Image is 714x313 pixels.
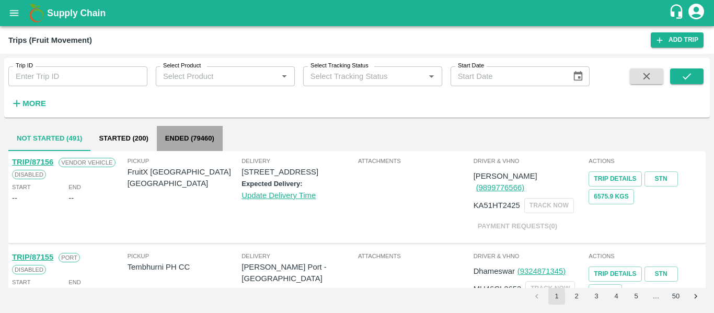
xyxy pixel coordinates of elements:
[589,189,634,204] button: 6575.9 Kgs
[644,171,678,187] a: STN
[8,126,90,151] button: Not Started (491)
[589,266,641,282] a: Trip Details
[474,200,520,211] p: KA51HT2425
[474,267,515,275] span: Dhameswar
[128,251,242,261] span: Pickup
[12,158,53,166] a: TRIP/87156
[16,62,33,70] label: Trip ID
[163,62,201,70] label: Select Product
[458,62,484,70] label: Start Date
[241,180,302,188] label: Expected Delivery:
[474,156,587,166] span: Driver & VHNo
[241,191,316,200] a: Update Delivery Time
[241,261,356,285] p: [PERSON_NAME] Port - [GEOGRAPHIC_DATA]
[12,182,30,192] span: Start
[26,3,47,24] img: logo
[157,126,223,151] button: Ended (79460)
[517,267,566,275] a: (9324871345)
[667,288,684,305] button: Go to page 50
[159,69,274,83] input: Select Product
[687,2,706,24] div: account of current user
[90,126,156,151] button: Started (200)
[589,171,641,187] a: Trip Details
[128,156,242,166] span: Pickup
[568,66,588,86] button: Choose date
[128,166,242,190] p: FruitX [GEOGRAPHIC_DATA] [GEOGRAPHIC_DATA]
[68,182,81,192] span: End
[527,288,706,305] nav: pagination navigation
[687,288,704,305] button: Go to next page
[47,6,669,20] a: Supply Chain
[474,251,587,261] span: Driver & VHNo
[306,69,408,83] input: Select Tracking Status
[648,292,664,302] div: …
[474,172,537,180] span: [PERSON_NAME]
[2,1,26,25] button: open drawer
[59,158,115,167] span: Vendor Vehicle
[8,66,147,86] input: Enter Trip ID
[12,192,17,204] div: --
[476,183,524,192] a: (9899776566)
[12,287,17,298] div: --
[589,251,702,261] span: Actions
[588,288,605,305] button: Go to page 3
[278,69,291,83] button: Open
[451,66,565,86] input: Start Date
[22,99,46,108] strong: More
[241,156,356,166] span: Delivery
[669,4,687,22] div: customer-support
[12,253,53,261] a: TRIP/87155
[8,33,92,47] div: Trips (Fruit Movement)
[59,253,80,262] span: Port
[651,32,704,48] a: Add Trip
[68,277,81,287] span: End
[68,192,74,204] div: --
[310,62,368,70] label: Select Tracking Status
[128,261,242,273] p: Tembhurni PH CC
[589,284,622,299] button: 0 Kgs
[47,8,106,18] b: Supply Chain
[68,287,74,298] div: --
[424,69,438,83] button: Open
[12,265,46,274] span: Disabled
[568,288,585,305] button: Go to page 2
[548,288,565,305] button: page 1
[358,251,471,261] span: Attachments
[474,283,522,295] p: MH46CL2653
[589,156,702,166] span: Actions
[358,156,471,166] span: Attachments
[644,266,678,282] a: STN
[241,251,356,261] span: Delivery
[12,170,46,179] span: Disabled
[608,288,625,305] button: Go to page 4
[628,288,644,305] button: Go to page 5
[12,277,30,287] span: Start
[8,95,49,112] button: More
[241,166,356,178] p: [STREET_ADDRESS]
